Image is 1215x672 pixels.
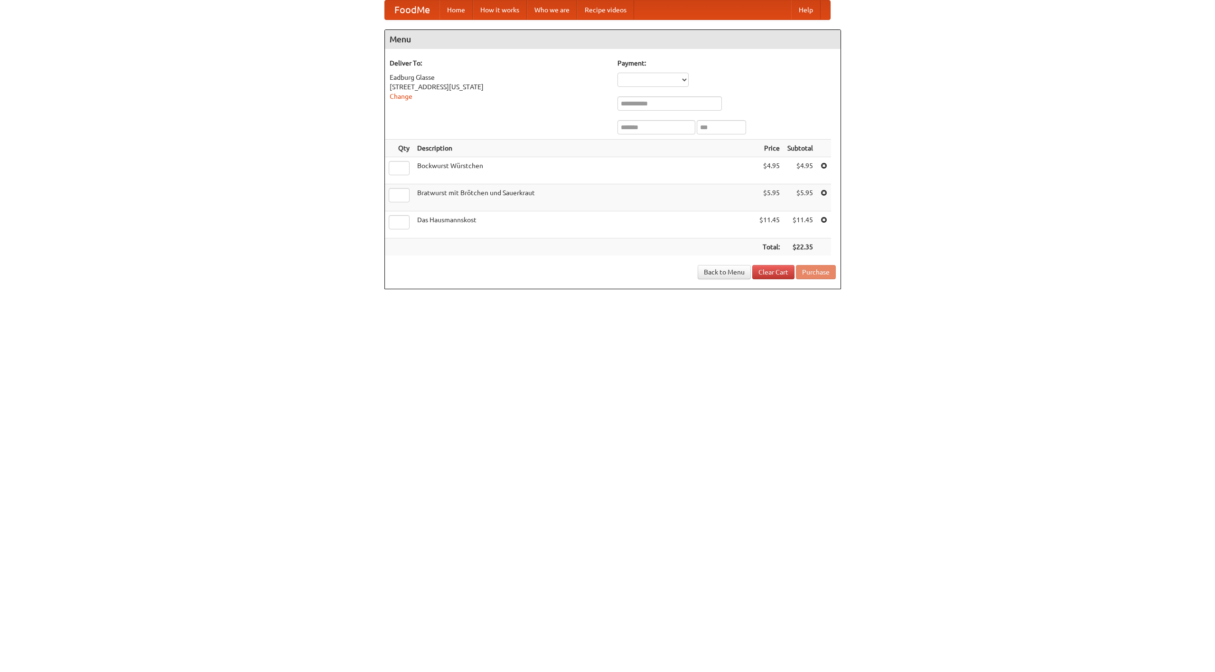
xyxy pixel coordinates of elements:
[390,82,608,92] div: [STREET_ADDRESS][US_STATE]
[413,157,756,184] td: Bockwurst Würstchen
[784,157,817,184] td: $4.95
[756,140,784,157] th: Price
[439,0,473,19] a: Home
[413,140,756,157] th: Description
[390,93,412,100] a: Change
[385,0,439,19] a: FoodMe
[791,0,821,19] a: Help
[752,265,794,279] a: Clear Cart
[784,211,817,238] td: $11.45
[390,58,608,68] h5: Deliver To:
[390,73,608,82] div: Eadburg Glasse
[698,265,751,279] a: Back to Menu
[756,238,784,256] th: Total:
[784,184,817,211] td: $5.95
[617,58,836,68] h5: Payment:
[756,184,784,211] td: $5.95
[784,238,817,256] th: $22.35
[784,140,817,157] th: Subtotal
[577,0,634,19] a: Recipe videos
[756,211,784,238] td: $11.45
[413,211,756,238] td: Das Hausmannskost
[756,157,784,184] td: $4.95
[385,140,413,157] th: Qty
[385,30,841,49] h4: Menu
[796,265,836,279] button: Purchase
[473,0,527,19] a: How it works
[413,184,756,211] td: Bratwurst mit Brötchen und Sauerkraut
[527,0,577,19] a: Who we are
